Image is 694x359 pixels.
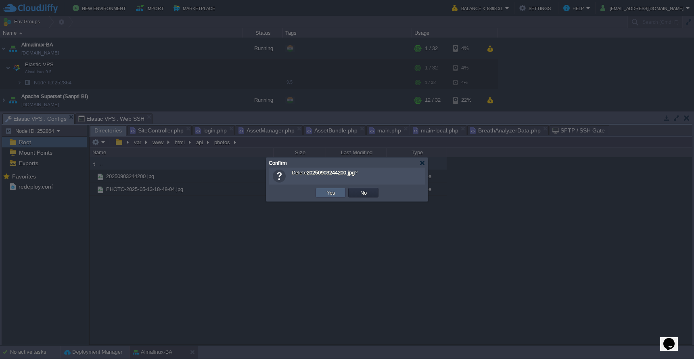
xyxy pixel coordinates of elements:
span: Delete ? [292,170,357,176]
span: Confirm [269,160,287,166]
iframe: chat widget [660,327,686,351]
button: Yes [324,189,338,196]
button: No [358,189,369,196]
b: 20250903244200.jpg [307,170,355,176]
